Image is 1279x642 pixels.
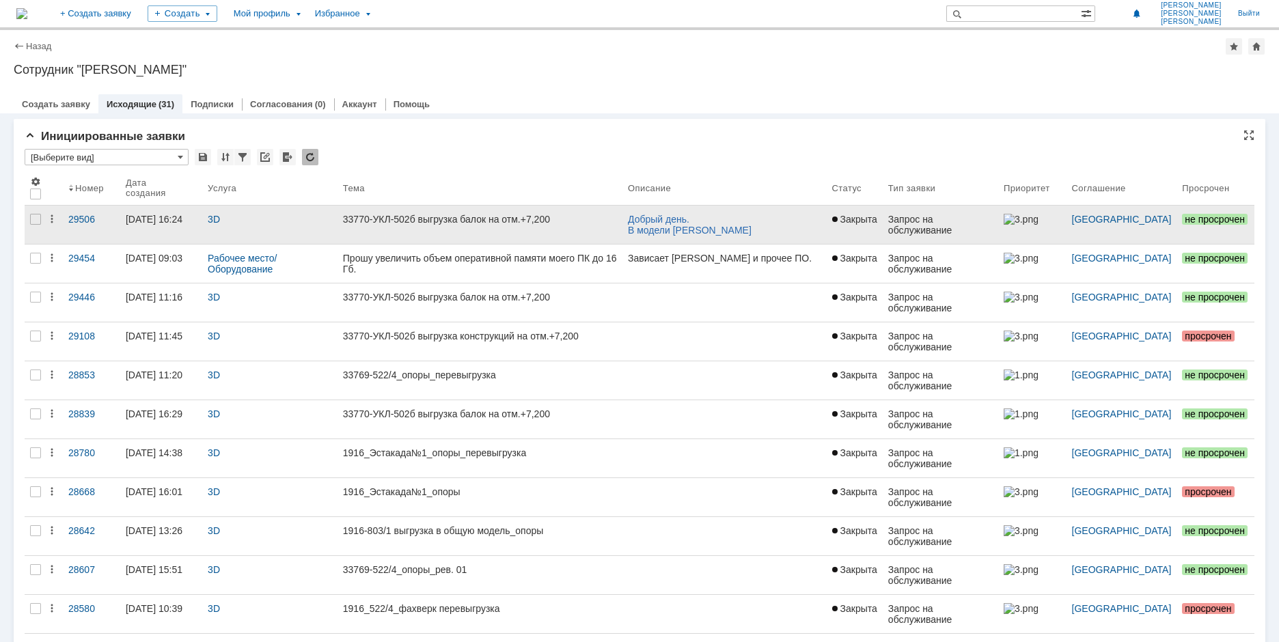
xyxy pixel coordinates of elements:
span: не просрочен [1182,408,1248,419]
a: [DATE] 16:29 [120,400,202,438]
div: 28853 [68,369,115,380]
div: [DATE] 14:38 [126,447,182,458]
a: не просрочен [1177,517,1254,555]
span: Закрыта [832,447,877,458]
div: [DATE] 16:01 [126,486,182,497]
a: не просрочен [1177,283,1254,322]
div: Сделать домашней страницей [1248,38,1265,55]
a: 33769-522/4_опоры_рев. 01 [338,556,622,594]
a: [DATE] 11:16 [120,283,202,322]
div: Запрос на обслуживание [888,292,993,313]
div: 28668 [68,486,115,497]
div: 33769-522/4_опоры_рев. 01 [343,564,617,575]
a: [GEOGRAPHIC_DATA] [1072,253,1172,264]
span: не просрочен [1182,214,1248,225]
div: 33770-УКЛ-502б выгрузка балок на отм.+7,200 [343,408,617,419]
span: Закрыта [832,408,877,419]
a: 33770-УКЛ-502б выгрузка конструкций на отм.+7,200 [338,322,622,361]
div: [DATE] 10:39 [126,603,182,614]
a: 29506 [63,206,120,244]
a: 3.png [998,322,1067,361]
span: Инициированные заявки [25,130,185,143]
a: Запрос на обслуживание [883,595,998,633]
div: Номер [75,183,104,193]
a: не просрочен [1177,556,1254,594]
a: [GEOGRAPHIC_DATA] [1072,447,1172,458]
img: 1.png [1004,369,1038,380]
a: Запрос на обслуживание [883,322,998,361]
a: 3.png [998,206,1067,244]
img: 3.png [1004,292,1038,303]
div: 29108 [68,331,115,341]
a: [DATE] 15:51 [120,556,202,594]
a: [GEOGRAPHIC_DATA] [1072,331,1172,341]
a: [DATE] 16:01 [120,478,202,516]
a: Закрыта [827,361,883,400]
a: 33770-УКЛ-502б выгрузка балок на отм.+7,200 [338,283,622,322]
div: Сохранить вид [195,149,211,165]
span: просрочен [1182,603,1234,614]
img: 3.png [1004,603,1038,614]
a: 1.png [998,361,1067,400]
div: Запрос на обслуживание [888,447,993,469]
a: Прошу увеличить объем оперативной памяти моего ПК до 16 Гб. [338,245,622,283]
a: Запрос на обслуживание [883,556,998,594]
div: Действия [46,292,57,303]
img: 1.png [1004,447,1038,458]
div: [DATE] 11:16 [126,292,182,303]
a: Запрос на обслуживание [883,478,998,516]
a: 3D [208,292,220,303]
span: не просрочен [1182,292,1248,303]
a: [GEOGRAPHIC_DATA] [1072,564,1172,575]
a: 1916_Эстакада№1_опоры [338,478,622,516]
a: Закрыта [827,439,883,477]
div: Запрос на обслуживание [888,525,993,547]
span: Настройки [30,176,41,187]
div: Статус [832,183,862,193]
div: Действия [46,331,57,341]
img: 1.png [1004,408,1038,419]
a: 1916-803/1 выгрузка в общую модель_опоры [338,517,622,555]
div: 1916_Эстакада№1_опоры [343,486,617,497]
div: Действия [46,525,57,536]
a: 3D [208,603,220,614]
a: 3D [208,331,220,341]
a: Запрос на обслуживание [883,517,998,555]
a: [GEOGRAPHIC_DATA] [1072,292,1172,303]
a: 3.png [998,595,1067,633]
a: просрочен [1177,322,1254,361]
a: 3.png [998,283,1067,322]
div: Прошу увеличить объем оперативной памяти моего ПК до 16 Гб. [343,253,617,275]
a: 28668 [63,478,120,516]
a: не просрочен [1177,439,1254,477]
div: 1916_522/4_фахверк перевыгрузка [343,603,617,614]
a: просрочен [1177,478,1254,516]
div: Действия [46,486,57,497]
a: Закрыта [827,556,883,594]
span: Закрыта [832,292,877,303]
a: Закрыта [827,245,883,283]
div: [DATE] 15:51 [126,564,182,575]
div: Соглашение [1072,183,1126,193]
a: Запрос на обслуживание [883,361,998,400]
div: Запрос на обслуживание [888,603,993,625]
a: [DATE] 13:26 [120,517,202,555]
span: просрочен [1182,331,1234,341]
div: Запрос на обслуживание [888,408,993,430]
a: Закрыта [827,283,883,322]
div: Запрос на обслуживание [888,253,993,275]
div: Дата создания [126,178,186,198]
span: Закрыта [832,253,877,264]
img: 3.png [1004,253,1038,264]
a: Перейти на домашнюю страницу [16,8,27,19]
a: 28607 [63,556,120,594]
span: [PERSON_NAME] [1161,1,1222,10]
a: Запрос на обслуживание [883,283,998,322]
a: [DATE] 09:03 [120,245,202,283]
a: Согласования [250,99,313,109]
th: Приоритет [998,171,1067,206]
div: Запрос на обслуживание [888,564,993,586]
div: 28839 [68,408,115,419]
div: [DATE] 11:45 [126,331,182,341]
div: Запрос на обслуживание [888,214,993,236]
